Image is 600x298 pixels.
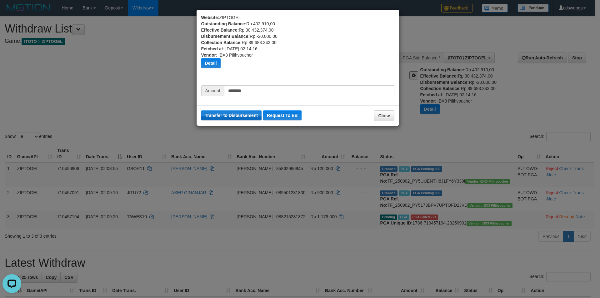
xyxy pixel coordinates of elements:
span: Amount [201,85,224,96]
b: Vendor [201,53,216,58]
button: Open LiveChat chat widget [2,3,21,21]
b: Outstanding Balance: [201,21,247,26]
b: Website: [201,15,219,20]
b: Collection Balance: [201,40,242,45]
button: Detail [201,58,221,68]
b: Effective Balance: [201,28,239,33]
b: Fetched at [201,46,223,51]
button: Close [374,110,394,121]
b: Disbursement Balance: [201,34,250,39]
button: Request To EB [263,110,302,120]
button: Transfer to Disbursement [201,110,262,120]
div: ZIPTOGEL Rp 402.910,00 Rp 30.432.374,00 Rp -20.000,00 Rp 89.683.343,00 : [DATE] 02:14:16 : IBX3 P... [201,14,394,85]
